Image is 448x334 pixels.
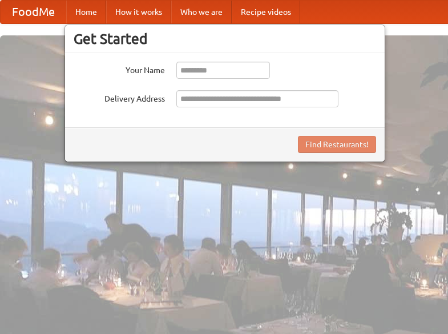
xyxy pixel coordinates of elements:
[232,1,300,23] a: Recipe videos
[74,62,165,76] label: Your Name
[74,90,165,104] label: Delivery Address
[171,1,232,23] a: Who we are
[66,1,106,23] a: Home
[1,1,66,23] a: FoodMe
[106,1,171,23] a: How it works
[298,136,376,153] button: Find Restaurants!
[74,30,376,47] h3: Get Started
